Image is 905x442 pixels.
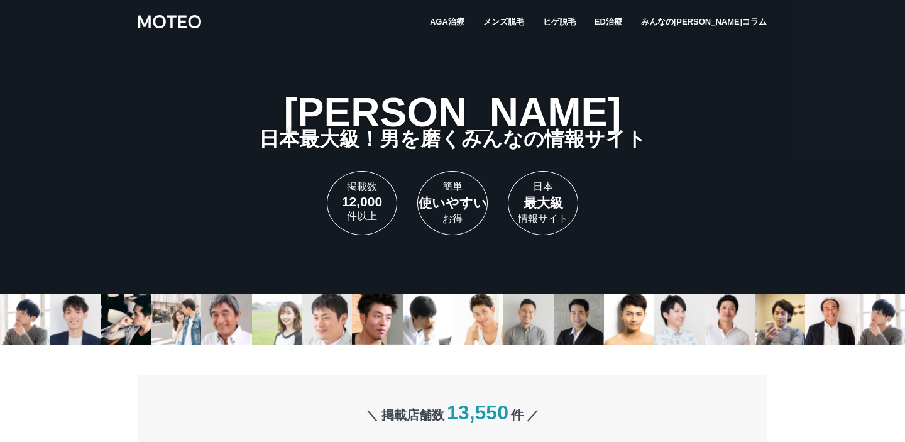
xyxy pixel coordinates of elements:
[543,15,576,28] a: ヒゲ脱毛
[641,15,767,28] a: みんなの[PERSON_NAME]コラム
[447,401,508,424] span: 13,550
[595,18,622,26] span: ED治療
[543,18,576,26] span: ヒゲ脱毛
[327,171,397,235] div: 掲載数 件以上
[327,194,397,209] span: 12,000
[595,15,622,28] a: ED治療
[138,14,201,30] img: MOTEO
[430,15,464,28] a: AGA治療
[417,171,488,235] div: 簡単 お得
[418,194,487,212] span: 使いやすい
[508,171,578,235] div: 日本 情報サイト
[641,18,767,26] span: みんなの[PERSON_NAME]コラム
[157,401,748,424] p: ＼ 掲載店舗数 件 ／
[483,15,524,28] a: メンズ脱毛
[483,18,524,26] span: メンズ脱毛
[430,18,464,26] span: AGA治療
[508,194,578,212] span: 最大級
